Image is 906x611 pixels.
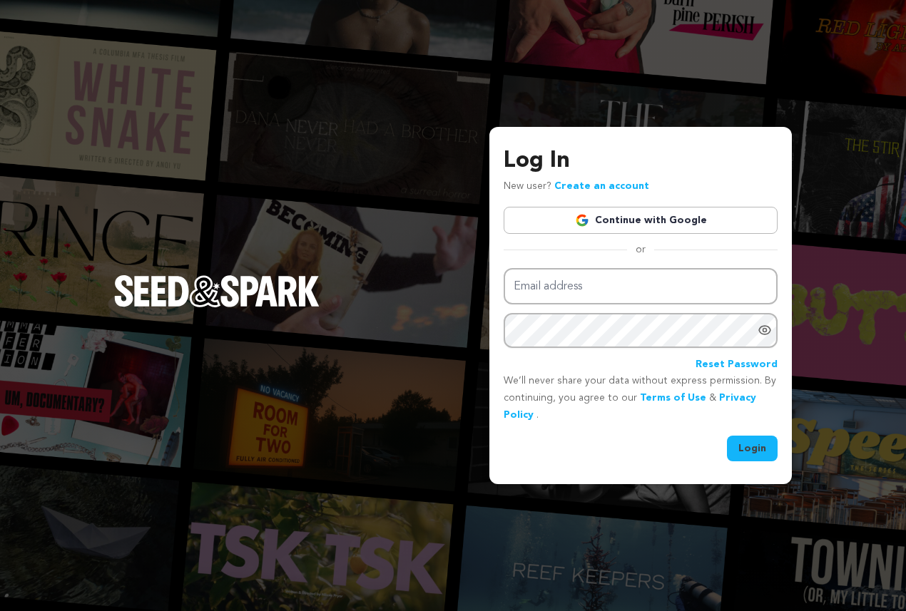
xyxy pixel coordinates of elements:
[696,356,778,374] a: Reset Password
[554,181,649,191] a: Create an account
[504,144,778,178] h3: Log In
[627,242,654,257] span: or
[114,275,320,335] a: Seed&Spark Homepage
[504,207,778,234] a: Continue with Google
[114,275,320,307] img: Seed&Spark Logo
[504,268,778,304] input: Email address
[727,436,778,461] button: Login
[575,213,589,227] img: Google logo
[640,393,706,403] a: Terms of Use
[758,323,772,337] a: Show password as plain text. Warning: this will display your password on the screen.
[504,178,649,195] p: New user?
[504,393,756,420] a: Privacy Policy
[504,373,778,423] p: We’ll never share your data without express permission. By continuing, you agree to our & .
